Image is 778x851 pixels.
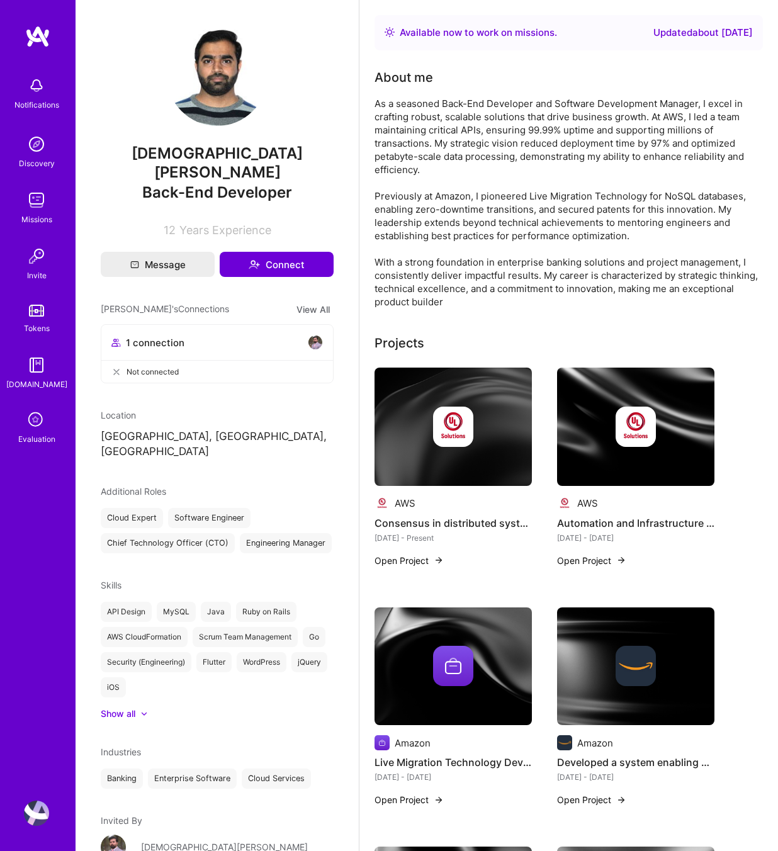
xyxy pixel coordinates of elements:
[375,754,532,770] h4: Live Migration Technology Development
[167,25,268,126] img: User Avatar
[375,554,444,567] button: Open Project
[101,747,141,757] span: Industries
[653,25,753,40] div: Updated about [DATE]
[101,627,188,647] div: AWS CloudFormation
[6,378,67,391] div: [DOMAIN_NAME]
[293,302,334,317] button: View All
[557,515,714,531] h4: Automation and Infrastructure Scaling
[308,335,323,350] img: avatar
[27,269,47,282] div: Invite
[111,338,121,347] i: icon Collaborator
[101,144,334,182] span: [DEMOGRAPHIC_DATA][PERSON_NAME]
[19,157,55,170] div: Discovery
[193,627,298,647] div: Scrum Team Management
[24,244,49,269] img: Invite
[375,97,763,308] div: As a seasoned Back-End Developer and Software Development Manager, I excel in crafting robust, sc...
[242,769,311,789] div: Cloud Services
[24,132,49,157] img: discovery
[375,735,390,750] img: Company logo
[101,815,142,826] span: Invited By
[291,652,327,672] div: jQuery
[101,324,334,383] button: 1 connectionavatarNot connected
[577,736,613,750] div: Amazon
[375,334,424,352] div: Projects
[616,646,656,686] img: Company logo
[557,793,626,806] button: Open Project
[616,555,626,565] img: arrow-right
[101,486,166,497] span: Additional Roles
[616,795,626,805] img: arrow-right
[127,365,179,378] span: Not connected
[249,259,260,270] i: icon Connect
[237,652,286,672] div: WordPress
[18,432,55,446] div: Evaluation
[557,496,572,511] img: Company logo
[303,627,325,647] div: Go
[375,607,532,726] img: cover
[434,555,444,565] img: arrow-right
[557,607,714,726] img: cover
[616,407,656,447] img: Company logo
[375,793,444,806] button: Open Project
[375,496,390,511] img: Company logo
[375,531,532,544] div: [DATE] - Present
[21,213,52,226] div: Missions
[557,754,714,770] h4: Developed a system enabling customers to attach images to their product review comments, enhancin...
[101,707,135,720] div: Show all
[24,352,49,378] img: guide book
[395,736,431,750] div: Amazon
[557,735,572,750] img: Company logo
[29,305,44,317] img: tokens
[14,98,59,111] div: Notifications
[179,223,271,237] span: Years Experience
[557,368,714,486] img: cover
[101,429,334,459] p: [GEOGRAPHIC_DATA], [GEOGRAPHIC_DATA], [GEOGRAPHIC_DATA]
[24,322,50,335] div: Tokens
[24,801,49,826] img: User Avatar
[395,497,415,510] div: AWS
[201,602,231,622] div: Java
[101,602,152,622] div: API Design
[126,336,184,349] span: 1 connection
[375,770,532,784] div: [DATE] - [DATE]
[557,554,626,567] button: Open Project
[168,508,251,528] div: Software Engineer
[196,652,232,672] div: Flutter
[111,367,121,377] i: icon CloseGray
[101,580,121,590] span: Skills
[164,223,176,237] span: 12
[240,533,332,553] div: Engineering Manager
[434,795,444,805] img: arrow-right
[375,515,532,531] h4: Consensus in distributed systems
[101,652,191,672] div: Security (Engineering)
[157,602,196,622] div: MySQL
[148,769,237,789] div: Enterprise Software
[21,801,52,826] a: User Avatar
[433,646,473,686] img: Company logo
[400,25,557,40] div: Available now to work on missions .
[101,533,235,553] div: Chief Technology Officer (CTO)
[101,508,163,528] div: Cloud Expert
[375,368,532,486] img: cover
[101,409,334,422] div: Location
[557,770,714,784] div: [DATE] - [DATE]
[142,183,292,201] span: Back-End Developer
[130,260,139,269] i: icon Mail
[557,531,714,544] div: [DATE] - [DATE]
[385,27,395,37] img: Availability
[24,188,49,213] img: teamwork
[101,769,143,789] div: Banking
[101,252,215,277] button: Message
[25,25,50,48] img: logo
[25,409,48,432] i: icon SelectionTeam
[577,497,598,510] div: AWS
[220,252,334,277] button: Connect
[24,73,49,98] img: bell
[101,302,229,317] span: [PERSON_NAME]'s Connections
[433,407,473,447] img: Company logo
[375,68,433,87] div: About me
[236,602,296,622] div: Ruby on Rails
[101,677,126,697] div: iOS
